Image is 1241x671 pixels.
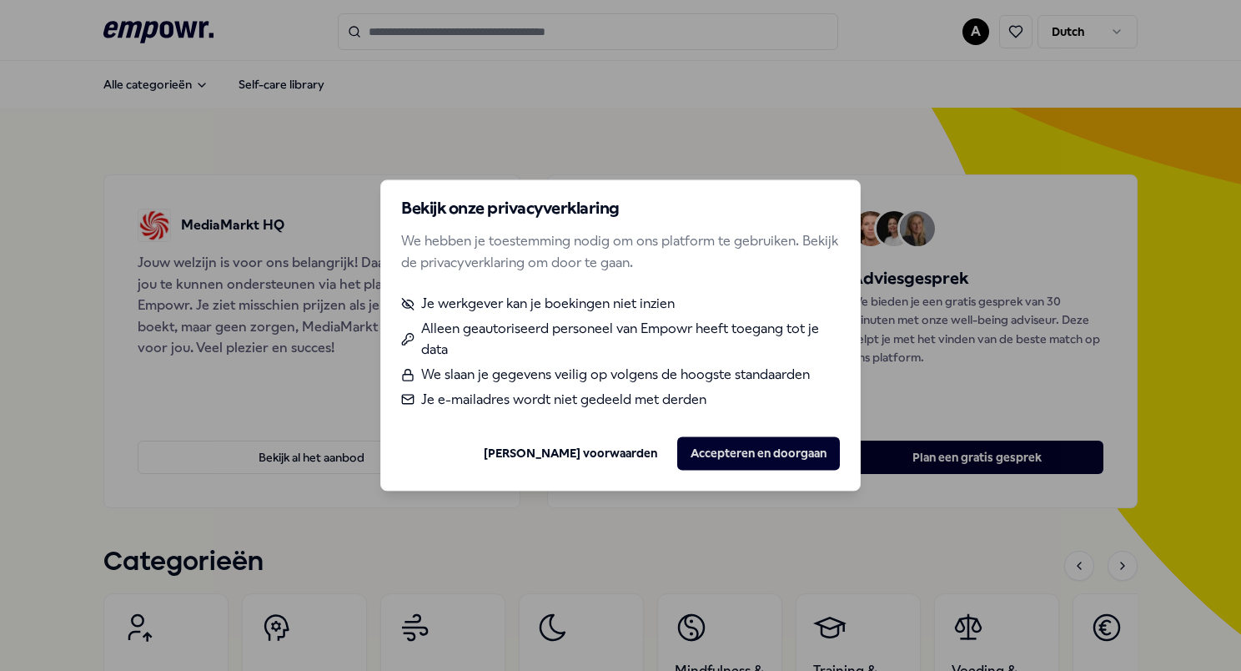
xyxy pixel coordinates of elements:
button: Accepteren en doorgaan [677,437,840,471]
button: [PERSON_NAME] voorwaarden [470,437,671,471]
li: We slaan je gegevens veilig op volgens de hoogste standaarden [401,364,840,386]
li: Je e-mailadres wordt niet gedeeld met derden [401,389,840,411]
h2: Bekijk onze privacyverklaring [401,200,840,217]
li: Alleen geautoriseerd personeel van Empowr heeft toegang tot je data [401,318,840,361]
p: We hebben je toestemming nodig om ons platform te gebruiken. Bekijk de privacyverklaring om door ... [401,230,840,273]
a: [PERSON_NAME] voorwaarden [484,444,657,462]
li: Je werkgever kan je boekingen niet inzien [401,294,840,315]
